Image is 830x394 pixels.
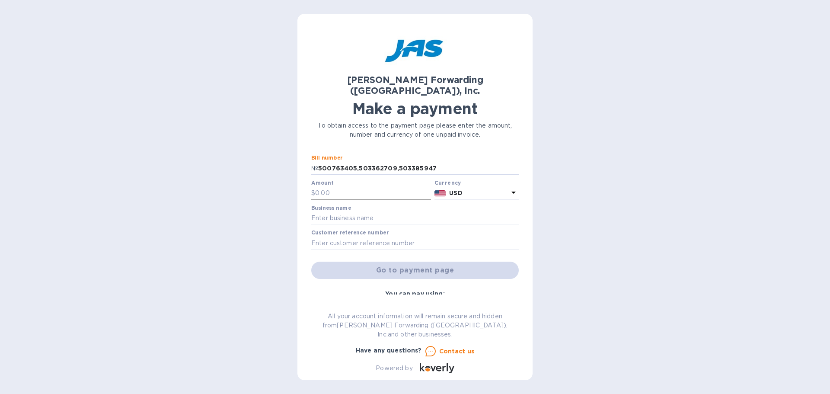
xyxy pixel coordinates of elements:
p: To obtain access to the payment page please enter the amount, number and currency of one unpaid i... [311,121,519,139]
b: Currency [434,179,461,186]
input: 0.00 [315,187,431,200]
p: $ [311,189,315,198]
input: Enter customer reference number [311,237,519,250]
b: [PERSON_NAME] Forwarding ([GEOGRAPHIC_DATA]), Inc. [347,74,483,96]
h1: Make a payment [311,99,519,118]
u: Contact us [439,348,475,355]
p: № [311,164,318,173]
b: You can pay using: [385,290,444,297]
b: USD [449,189,462,196]
img: USD [434,190,446,196]
p: Powered by [376,364,412,373]
input: Enter business name [311,212,519,225]
b: Have any questions? [356,347,422,354]
input: Enter bill number [318,162,519,175]
label: Business name [311,205,351,211]
label: Customer reference number [311,231,389,236]
label: Bill number [311,156,342,161]
p: All your account information will remain secure and hidden from [PERSON_NAME] Forwarding ([GEOGRA... [311,312,519,339]
label: Amount [311,180,333,186]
